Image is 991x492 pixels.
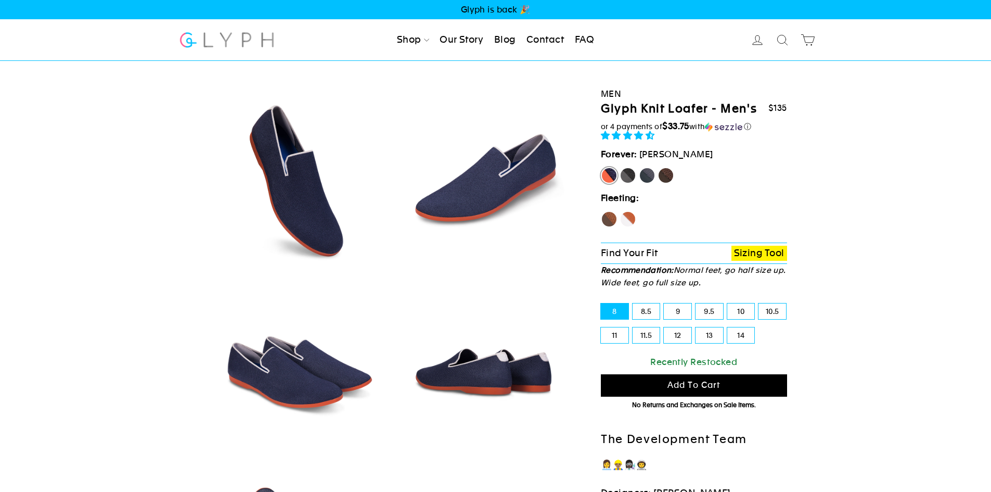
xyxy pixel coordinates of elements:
label: Hawk [601,211,617,228]
h1: Glyph Knit Loafer - Men's [601,102,757,117]
span: Find Your Fit [601,247,658,258]
strong: Recommendation: [601,266,674,274]
label: 10.5 [758,304,786,319]
img: Marlin [209,92,387,269]
span: 4.73 stars [601,130,657,141]
ul: Primary [393,29,598,52]
span: Add to cart [667,380,720,390]
a: Contact [522,29,568,52]
label: 10 [727,304,755,319]
img: Marlin [395,279,573,456]
label: 8.5 [633,304,660,319]
a: Blog [490,29,520,52]
label: Panther [620,167,636,184]
span: [PERSON_NAME] [639,149,713,159]
label: 8 [601,304,628,319]
label: Rhino [639,167,655,184]
div: Men [601,87,787,101]
strong: Fleeting: [601,193,639,203]
div: or 4 payments of with [601,121,787,132]
div: or 4 payments of$33.75withSezzle Click to learn more about Sezzle [601,121,787,132]
label: 9 [664,304,691,319]
img: Sezzle [705,122,742,132]
label: 13 [696,327,723,343]
a: FAQ [571,29,598,52]
button: Add to cart [601,374,787,397]
div: Recently Restocked [601,355,787,369]
a: Sizing Tool [731,246,787,261]
img: Glyph [178,26,276,54]
strong: Forever: [601,149,637,159]
img: Marlin [395,92,573,269]
label: [PERSON_NAME] [601,167,617,184]
label: 11.5 [633,327,660,343]
a: Shop [393,29,433,52]
span: No Returns and Exchanges on Sale Items. [632,401,756,409]
label: 9.5 [696,304,723,319]
a: Our Story [435,29,487,52]
span: $135 [768,103,787,113]
label: 11 [601,327,628,343]
h2: The Development Team [601,432,787,447]
p: Normal feet, go half size up. Wide feet, go full size up. [601,264,787,289]
img: Marlin [209,279,387,456]
label: 12 [664,327,691,343]
label: Mustang [658,167,674,184]
label: 14 [727,327,755,343]
span: $33.75 [662,121,689,131]
p: 👩‍💼👷🏽‍♂️👩🏿‍🔬👨‍🚀 [601,458,787,473]
label: Fox [620,211,636,228]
